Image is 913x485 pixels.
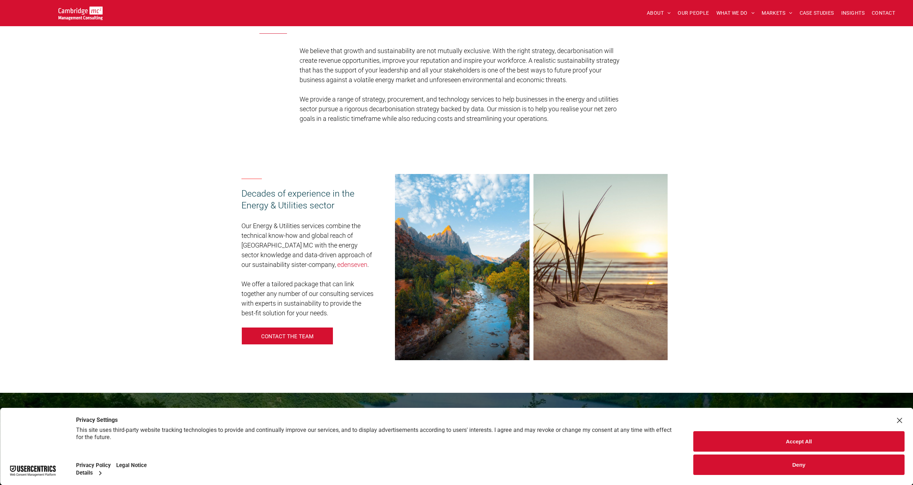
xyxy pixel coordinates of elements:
a: ABOUT [643,8,674,19]
a: Your Business Transformed | Cambridge Management Consulting [58,8,103,15]
a: A river runs through lush forest toward sun-tipped mountains, under a clear blue sky. Hazy photo. [395,174,530,360]
span: We offer a tailored package that can link together any number of our consulting services with exp... [241,280,373,317]
span: . [367,261,369,268]
a: OUR PEOPLE [674,8,712,19]
img: Go to Homepage [58,6,103,20]
a: WHAT WE DO [713,8,758,19]
a: INSIGHTS [838,8,868,19]
span: We provide a range of strategy, procurement, and technology services to help businesses in the en... [300,95,618,122]
a: CASE STUDIES [796,8,838,19]
span: We believe that growth and sustainability are not mutually exclusive. With the right strategy, de... [300,47,620,84]
a: edenseven [337,261,367,268]
span: Decades of experience in the Energy & Utilities sector [241,188,354,211]
a: MARKETS [758,8,796,19]
a: Close up of grasses on a beach dune at sunset. Sea is calm with stair-rod waves [533,174,668,360]
p: CONTACT THE TEAM [261,333,314,340]
span: Our Energy & Utilities services combine the technical know-how and global reach of [GEOGRAPHIC_DA... [241,222,372,268]
a: CONTACT THE TEAM [241,327,333,345]
a: CONTACT [868,8,899,19]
